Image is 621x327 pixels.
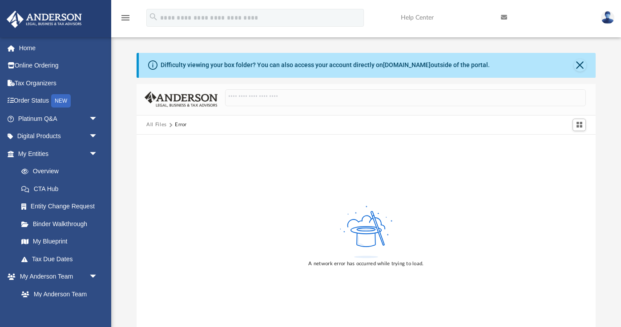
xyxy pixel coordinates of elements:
[149,12,158,22] i: search
[89,145,107,163] span: arrow_drop_down
[12,180,111,198] a: CTA Hub
[12,198,111,215] a: Entity Change Request
[12,163,111,180] a: Overview
[6,92,111,110] a: Order StatusNEW
[4,11,85,28] img: Anderson Advisors Platinum Portal
[6,39,111,57] a: Home
[6,268,107,286] a: My Anderson Teamarrow_drop_down
[383,61,431,68] a: [DOMAIN_NAME]
[12,285,102,303] a: My Anderson Team
[51,94,71,108] div: NEW
[225,89,586,106] input: Search files and folders
[161,60,490,70] div: Difficulty viewing your box folder? You can also access your account directly on outside of the p...
[573,119,586,131] button: Switch to Grid View
[120,12,131,23] i: menu
[120,17,131,23] a: menu
[89,110,107,128] span: arrow_drop_down
[6,128,111,145] a: Digital Productsarrow_drop_down
[308,260,423,268] div: A network error has occurred while trying to load.
[12,215,111,233] a: Binder Walkthrough
[175,121,186,129] div: Error
[574,59,586,72] button: Close
[6,145,111,163] a: My Entitiesarrow_drop_down
[89,268,107,286] span: arrow_drop_down
[12,233,107,251] a: My Blueprint
[146,121,167,129] button: All Files
[6,74,111,92] a: Tax Organizers
[89,128,107,146] span: arrow_drop_down
[6,110,111,128] a: Platinum Q&Aarrow_drop_down
[6,57,111,75] a: Online Ordering
[12,250,111,268] a: Tax Due Dates
[601,11,614,24] img: User Pic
